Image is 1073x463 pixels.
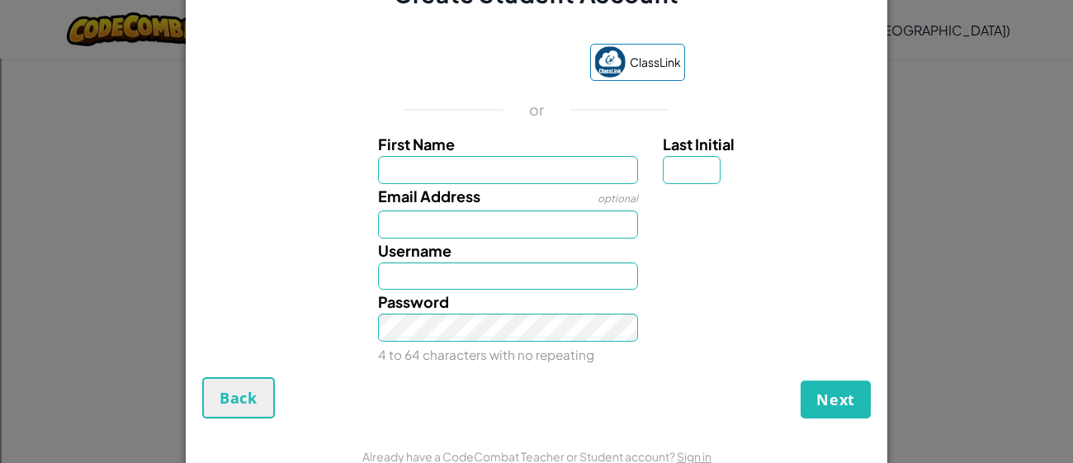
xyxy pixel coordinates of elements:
span: Password [378,292,449,311]
span: optional [598,192,638,205]
div: Delete [7,51,1066,66]
span: Next [816,390,855,409]
span: Username [378,241,451,260]
div: Rename [7,96,1066,111]
div: Move To ... [7,36,1066,51]
img: classlink-logo-small.png [594,46,626,78]
div: Sign out [7,81,1066,96]
small: 4 to 64 characters with no repeating [378,347,594,362]
div: Options [7,66,1066,81]
iframe: Sign in with Google Button [380,45,582,82]
button: Next [801,380,871,418]
span: Back [220,388,258,408]
span: Last Initial [663,135,735,154]
div: Sort A > Z [7,7,1066,21]
span: Email Address [378,187,480,206]
div: Move To ... [7,111,1066,125]
button: Back [202,377,275,418]
p: or [529,100,545,120]
div: Sort New > Old [7,21,1066,36]
span: ClassLink [630,50,681,74]
span: First Name [378,135,455,154]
